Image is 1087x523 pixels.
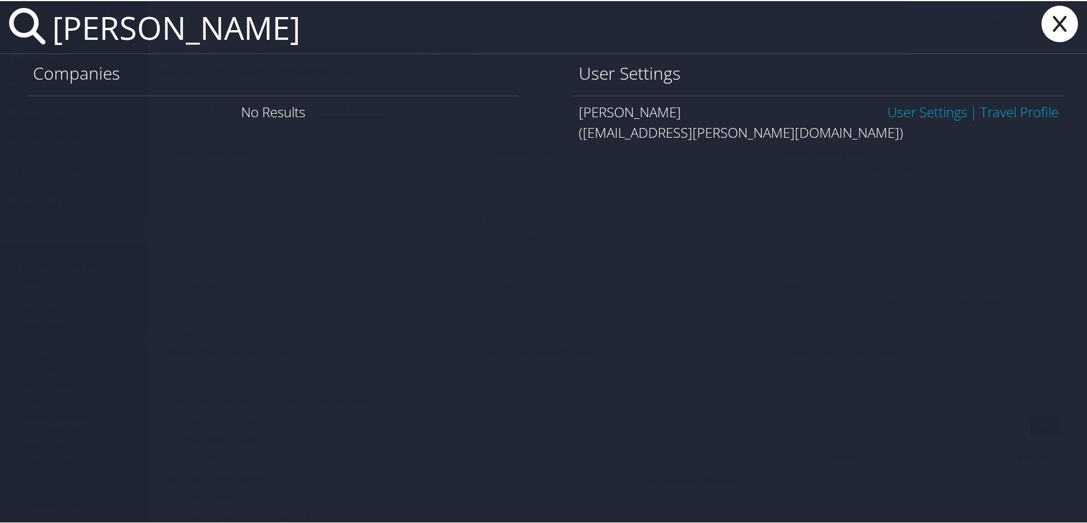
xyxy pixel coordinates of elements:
a: User Settings [887,101,967,120]
h1: User Settings [579,60,1059,84]
span: [PERSON_NAME] [579,101,681,120]
a: View OBT Profile [980,101,1059,120]
div: No Results [27,94,518,127]
div: ([EMAIL_ADDRESS][PERSON_NAME][DOMAIN_NAME]) [579,121,1059,142]
span: | [967,101,980,120]
h1: Companies [33,60,513,84]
